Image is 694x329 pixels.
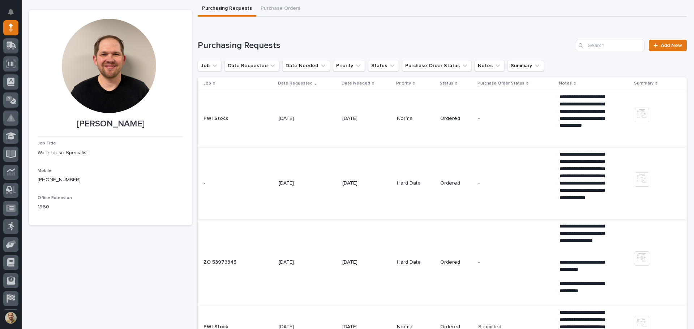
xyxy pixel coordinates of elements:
button: Date Requested [224,60,279,72]
p: [DATE] [279,116,324,122]
p: - [204,179,207,186]
p: Hard Date [397,180,435,186]
p: [DATE] [342,116,387,122]
a: Add New [649,40,687,51]
p: Ordered [440,116,472,122]
div: Notifications [9,9,18,20]
p: - [478,258,481,265]
p: Warehouse Specialist [38,149,183,157]
p: - [478,114,481,122]
p: Notes [559,79,572,87]
p: Date Needed [342,79,370,87]
p: Priority [396,79,411,87]
a: [PHONE_NUMBER] [38,177,81,182]
p: Date Requested [278,79,313,87]
button: Purchase Orders [256,1,305,17]
h1: Purchasing Requests [198,40,573,51]
span: Add New [661,43,682,48]
span: Mobile [38,169,52,173]
p: Ordered [440,259,472,265]
span: Job Title [38,141,56,146]
p: Purchase Order Status [477,79,524,87]
p: Summary [634,79,654,87]
p: ZO 53973345 [204,258,238,265]
button: Job [198,60,222,72]
button: Notes [475,60,505,72]
button: users-avatar [3,310,18,325]
p: [DATE] [342,259,387,265]
button: Date Needed [282,60,330,72]
button: Purchasing Requests [198,1,256,17]
span: Office Extension [38,196,72,200]
p: [DATE] [279,259,324,265]
p: PWI Stock [204,114,230,122]
p: Normal [397,116,435,122]
p: [DATE] [279,180,324,186]
button: Summary [507,60,544,72]
p: Hard Date [397,259,435,265]
p: Ordered [440,180,472,186]
p: Status [440,79,453,87]
button: Status [368,60,399,72]
p: [DATE] [342,180,387,186]
p: - [478,179,481,186]
button: Notifications [3,4,18,20]
input: Search [576,40,644,51]
p: [PERSON_NAME] [38,119,183,129]
button: Purchase Order Status [402,60,472,72]
button: Priority [333,60,365,72]
p: 1960 [38,203,183,211]
p: Job [204,79,211,87]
